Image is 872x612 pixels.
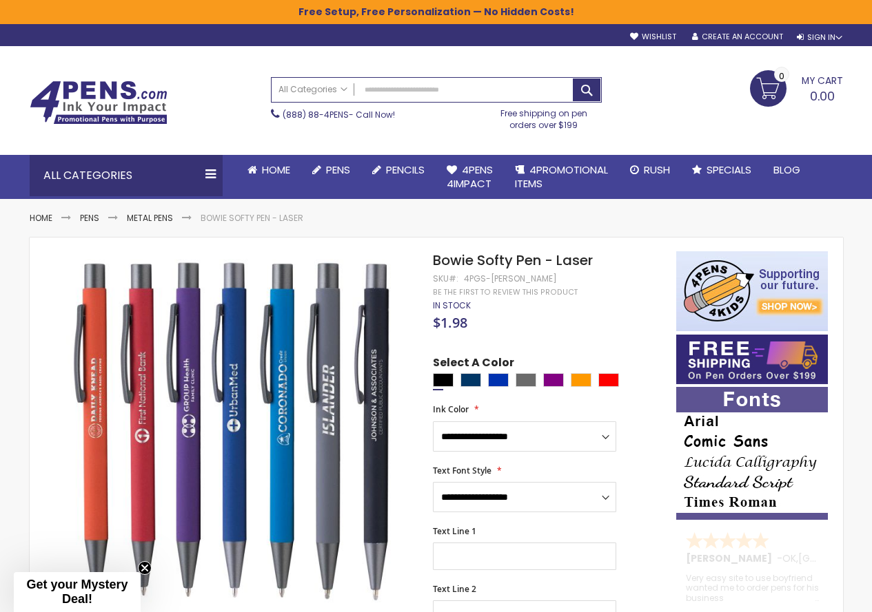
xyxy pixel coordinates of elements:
[30,81,168,125] img: 4Pens Custom Pens and Promotional Products
[433,300,471,311] div: Availability
[433,525,476,537] span: Text Line 1
[504,155,619,200] a: 4PROMOTIONALITEMS
[433,355,514,374] span: Select A Color
[686,573,820,603] div: Very easy site to use boyfriend wanted me to order pens for his business
[707,162,751,177] span: Specials
[80,212,99,224] a: Pens
[676,387,828,520] img: font-personalization-examples
[361,155,436,185] a: Pencils
[436,155,504,200] a: 4Pens4impact
[433,313,467,332] span: $1.98
[486,103,602,130] div: Free shipping on pen orders over $199
[644,162,670,177] span: Rush
[515,162,608,191] span: 4PROMOTIONAL ITEMS
[433,373,454,387] div: Black
[433,465,491,476] span: Text Font Style
[619,155,681,185] a: Rush
[57,250,415,607] img: Bowie Softy Pen - Laser
[464,273,557,284] div: 4PGS-[PERSON_NAME]
[236,155,301,185] a: Home
[278,84,347,95] span: All Categories
[326,162,350,177] span: Pens
[692,32,783,42] a: Create an Account
[571,373,591,387] div: Orange
[779,70,784,83] span: 0
[14,572,141,612] div: Get your Mystery Deal!Close teaser
[516,373,536,387] div: Grey
[773,162,800,177] span: Blog
[433,273,458,284] strong: SKU
[138,561,152,575] button: Close teaser
[676,335,828,384] img: Free shipping on orders over $199
[30,155,223,196] div: All Categories
[433,287,578,297] a: Be the first to review this product
[283,109,395,120] span: - Call Now!
[447,162,493,191] span: 4Pens 4impact
[283,109,349,120] a: (888) 88-4PENS
[201,213,303,224] li: Bowie Softy Pen - Laser
[433,583,476,595] span: Text Line 2
[386,162,425,177] span: Pencils
[433,251,593,270] span: Bowie Softy Pen - Laser
[681,155,762,185] a: Specials
[272,78,354,101] a: All Categories
[26,578,128,606] span: Get your Mystery Deal!
[797,32,842,43] div: Sign In
[762,155,811,185] a: Blog
[598,373,619,387] div: Red
[543,373,564,387] div: Purple
[433,299,471,311] span: In stock
[262,162,290,177] span: Home
[301,155,361,185] a: Pens
[30,212,52,224] a: Home
[433,403,469,415] span: Ink Color
[750,70,843,105] a: 0.00 0
[810,87,835,105] span: 0.00
[460,373,481,387] div: Navy Blue
[630,32,676,42] a: Wishlist
[782,551,796,565] span: OK
[676,251,828,331] img: 4pens 4 kids
[686,551,777,565] span: [PERSON_NAME]
[127,212,173,224] a: Metal Pens
[488,373,509,387] div: Blue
